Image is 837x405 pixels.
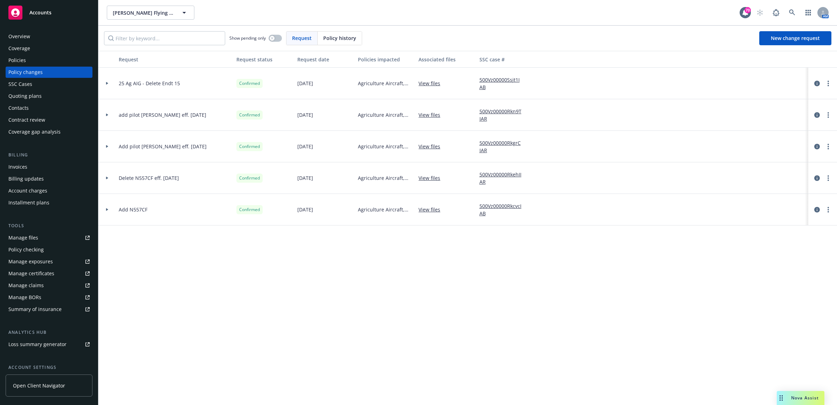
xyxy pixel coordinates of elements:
span: 25 Ag AIG - Delete Endt 15 [119,80,180,87]
div: Contract review [8,114,45,126]
a: Manage certificates [6,268,92,279]
div: Drag to move [777,391,786,405]
div: Invoices [8,161,27,173]
a: Contacts [6,102,92,114]
div: Manage files [8,232,38,243]
div: SSC case # [479,56,527,63]
span: Confirmed [239,207,260,213]
span: add pilot [PERSON_NAME] eff. [DATE] [119,111,206,119]
a: Coverage [6,43,92,54]
div: Overview [8,31,30,42]
span: Add pilot [PERSON_NAME] eff. [DATE] [119,143,207,150]
div: Policy changes [8,67,43,78]
button: Policies impacted [355,51,416,68]
div: Policy checking [8,244,44,255]
a: circleInformation [813,205,821,214]
span: Add N557CF [119,206,147,213]
a: SSC Cases [6,79,92,90]
a: more [824,111,832,119]
div: Toggle Row Expanded [98,68,116,99]
div: Request date [297,56,352,63]
div: Billing [6,151,92,158]
a: Billing updates [6,173,92,184]
span: Accounts [29,10,51,15]
a: Contract review [6,114,92,126]
a: more [824,174,832,182]
a: Accounts [6,3,92,22]
div: Analytics hub [6,329,92,336]
a: more [824,79,832,88]
div: Contacts [8,102,29,114]
a: Coverage gap analysis [6,126,92,137]
a: Start snowing [753,6,767,20]
button: Request date [295,51,355,68]
div: Account charges [8,185,47,196]
div: Associated files [418,56,473,63]
a: more [824,142,832,151]
a: Loss summary generator [6,339,92,350]
div: Request [119,56,231,63]
a: Switch app [801,6,815,20]
a: 500Vz00000RkcvcIAB [479,202,527,217]
a: Quoting plans [6,90,92,102]
a: 500Vz00000RkgrCIAR [479,139,527,154]
span: [PERSON_NAME] Flying Service [113,9,173,16]
div: Toggle Row Expanded [98,99,116,131]
span: Request [292,34,312,42]
div: Policies impacted [358,56,413,63]
a: Manage claims [6,280,92,291]
a: Invoices [6,161,92,173]
span: Agriculture Aircraft, Hull & Liability - Aircraft Ag [358,111,413,119]
button: [PERSON_NAME] Flying Service [107,6,194,20]
div: Manage BORs [8,292,41,303]
a: View files [418,80,446,87]
a: circleInformation [813,174,821,182]
div: 70 [745,7,751,13]
a: Manage files [6,232,92,243]
a: View files [418,206,446,213]
a: circleInformation [813,79,821,88]
a: New change request [759,31,831,45]
span: Agriculture Aircraft, Hull & Liability - Aircraft Ag [358,206,413,213]
a: Summary of insurance [6,304,92,315]
span: New change request [771,35,820,41]
span: Open Client Navigator [13,382,65,389]
div: Summary of insurance [8,304,62,315]
div: Manage claims [8,280,44,291]
a: Account charges [6,185,92,196]
a: 500Vz00000RkehIIAR [479,171,527,185]
a: Manage exposures [6,256,92,267]
div: Coverage [8,43,30,54]
a: circleInformation [813,142,821,151]
div: Policies [8,55,26,66]
div: Manage certificates [8,268,54,279]
button: SSC case # [477,51,530,68]
span: Nova Assist [791,395,819,401]
div: Billing updates [8,173,44,184]
div: Loss summary generator [8,339,67,350]
div: SSC Cases [8,79,32,90]
a: Search [785,6,799,20]
a: Manage BORs [6,292,92,303]
button: Associated files [416,51,476,68]
a: Policies [6,55,92,66]
div: Request status [236,56,291,63]
span: [DATE] [297,206,313,213]
span: Agriculture Aircraft, Hull & Liability - Aircraft Ag [358,174,413,182]
a: Installment plans [6,197,92,208]
a: View files [418,111,446,119]
a: 500Vz00000Ssjt1IAB [479,76,527,91]
span: Confirmed [239,175,260,181]
span: [DATE] [297,80,313,87]
button: Request [116,51,234,68]
div: Toggle Row Expanded [98,162,116,194]
span: Show pending only [229,35,266,41]
span: [DATE] [297,174,313,182]
span: Agriculture Aircraft, Hull & Liability - Aircraft Ag [358,80,413,87]
a: more [824,205,832,214]
a: Policy checking [6,244,92,255]
div: Coverage gap analysis [8,126,61,137]
div: Tools [6,222,92,229]
a: Policy changes [6,67,92,78]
